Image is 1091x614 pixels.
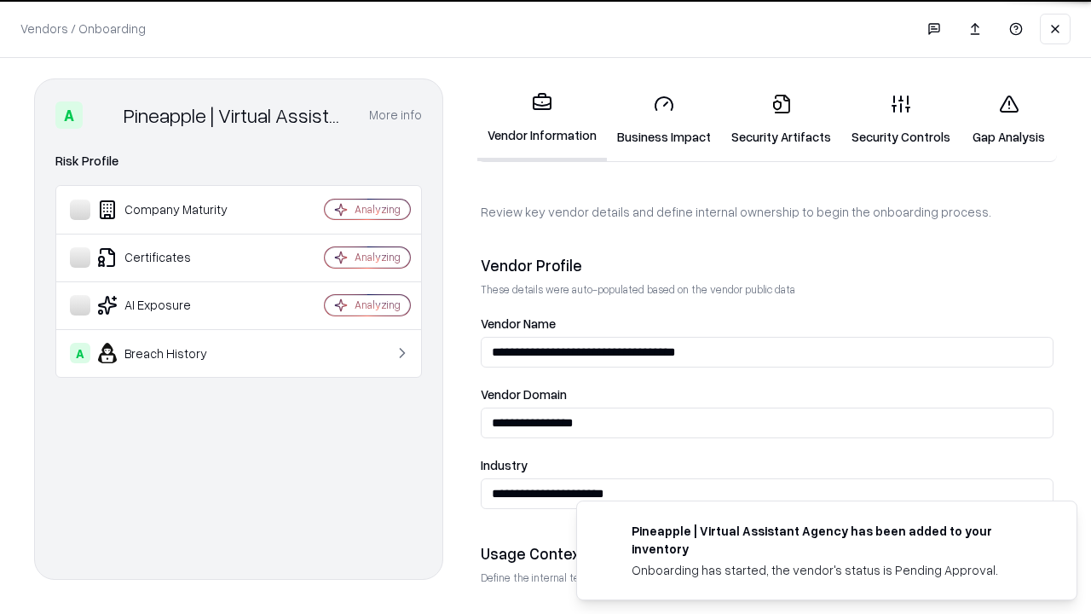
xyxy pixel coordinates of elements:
[20,20,146,38] p: Vendors / Onboarding
[70,343,90,363] div: A
[70,247,274,268] div: Certificates
[607,80,721,159] a: Business Impact
[961,80,1057,159] a: Gap Analysis
[632,522,1036,558] div: Pineapple | Virtual Assistant Agency has been added to your inventory
[841,80,961,159] a: Security Controls
[481,571,1053,585] p: Define the internal team and reason for using this vendor. This helps assess business relevance a...
[721,80,841,159] a: Security Artifacts
[597,522,618,542] img: trypineapple.com
[355,250,401,264] div: Analyzing
[481,282,1053,297] p: These details were auto-populated based on the vendor public data
[355,298,401,312] div: Analyzing
[477,78,607,161] a: Vendor Information
[55,151,422,171] div: Risk Profile
[70,295,274,316] div: AI Exposure
[481,255,1053,275] div: Vendor Profile
[632,561,1036,579] div: Onboarding has started, the vendor's status is Pending Approval.
[55,101,83,129] div: A
[70,200,274,220] div: Company Maturity
[481,543,1053,564] div: Usage Context
[481,388,1053,401] label: Vendor Domain
[89,101,117,129] img: Pineapple | Virtual Assistant Agency
[70,343,274,363] div: Breach History
[481,459,1053,472] label: Industry
[481,317,1053,330] label: Vendor Name
[124,101,349,129] div: Pineapple | Virtual Assistant Agency
[355,202,401,217] div: Analyzing
[369,100,422,130] button: More info
[481,203,1053,221] p: Review key vendor details and define internal ownership to begin the onboarding process.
